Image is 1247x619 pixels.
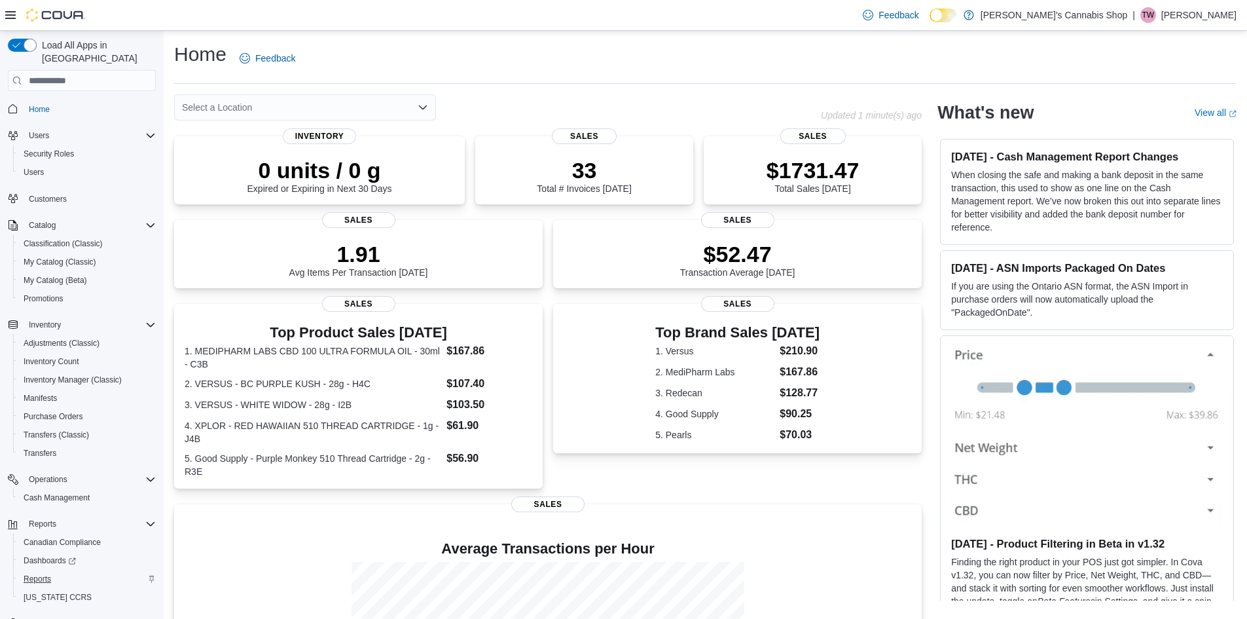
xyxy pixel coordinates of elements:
button: Customers [3,189,161,208]
span: Catalog [24,217,156,233]
span: Customers [24,191,156,207]
button: Users [3,126,161,145]
p: 33 [537,157,631,183]
span: Operations [29,474,67,485]
p: | [1132,7,1135,23]
p: 0 units / 0 g [247,157,392,183]
dt: 1. Versus [655,345,774,358]
button: [US_STATE] CCRS [13,588,161,607]
span: Cash Management [24,493,90,503]
div: Total Sales [DATE] [767,157,859,194]
a: Users [18,164,49,180]
a: [US_STATE] CCRS [18,590,97,605]
button: My Catalog (Beta) [13,271,161,290]
p: [PERSON_NAME] [1161,7,1237,23]
span: Dashboards [18,553,156,569]
button: Operations [3,470,161,489]
button: My Catalog (Classic) [13,253,161,271]
span: Sales [322,296,395,312]
button: Catalog [24,217,61,233]
input: Dark Mode [930,9,957,22]
a: Classification (Classic) [18,236,108,252]
span: Security Roles [18,146,156,162]
h3: [DATE] - ASN Imports Packaged On Dates [951,261,1223,274]
button: Reports [3,515,161,533]
span: Feedback [255,52,295,65]
button: Open list of options [418,102,428,113]
span: Users [24,167,44,178]
a: Adjustments (Classic) [18,335,105,351]
button: Inventory Manager (Classic) [13,371,161,389]
span: Reports [29,519,56,529]
p: $1731.47 [767,157,859,183]
span: Manifests [24,393,57,403]
span: TW [1142,7,1155,23]
span: Promotions [18,291,156,307]
a: Reports [18,571,56,587]
button: Transfers [13,444,161,462]
span: Reports [24,574,51,584]
a: Customers [24,191,72,207]
dt: 5. Pearls [655,428,774,441]
em: Beta Features [1038,596,1095,607]
span: Adjustments (Classic) [24,338,99,348]
span: Purchase Orders [18,409,156,424]
span: [US_STATE] CCRS [24,592,92,603]
button: Reports [13,570,161,588]
span: Sales [511,497,585,512]
span: Manifests [18,390,156,406]
h3: Top Brand Sales [DATE] [655,325,820,341]
dd: $56.90 [446,451,532,466]
dd: $61.90 [446,418,532,434]
dd: $210.90 [780,343,820,359]
a: Manifests [18,390,62,406]
span: Canadian Compliance [18,535,156,550]
dd: $70.03 [780,427,820,443]
span: Sales [780,128,846,144]
button: Reports [24,516,62,532]
button: Transfers (Classic) [13,426,161,444]
h3: Top Product Sales [DATE] [185,325,532,341]
span: My Catalog (Classic) [18,254,156,270]
svg: External link [1229,110,1237,118]
a: Inventory Manager (Classic) [18,372,127,388]
p: [PERSON_NAME]'s Cannabis Shop [981,7,1127,23]
span: Sales [322,212,395,228]
span: Inventory Manager (Classic) [24,375,122,385]
dt: 5. Good Supply - Purple Monkey 510 Thread Cartridge - 2g - R3E [185,452,441,478]
button: Users [13,163,161,181]
a: View allExternal link [1195,107,1237,118]
span: Customers [29,194,67,204]
span: Users [24,128,156,143]
dd: $90.25 [780,406,820,422]
span: Promotions [24,293,63,304]
dd: $167.86 [446,343,532,359]
dt: 1. MEDIPHARM LABS CBD 100 ULTRA FORMULA OIL - 30ml - C3B [185,345,441,371]
span: Transfers [24,448,56,459]
div: Transaction Average [DATE] [680,241,795,278]
span: Users [18,164,156,180]
span: Inventory Manager (Classic) [18,372,156,388]
dt: 3. Redecan [655,386,774,400]
span: Classification (Classic) [18,236,156,252]
a: My Catalog (Beta) [18,272,92,288]
button: Promotions [13,290,161,308]
span: Transfers [18,445,156,461]
div: Expired or Expiring in Next 30 Days [247,157,392,194]
h3: [DATE] - Product Filtering in Beta in v1.32 [951,537,1223,550]
a: Security Roles [18,146,79,162]
span: Catalog [29,220,56,231]
dd: $103.50 [446,397,532,413]
p: $52.47 [680,241,795,267]
span: Inventory [24,317,156,333]
h4: Average Transactions per Hour [185,541,911,557]
button: Catalog [3,216,161,234]
a: Inventory Count [18,354,84,369]
span: Purchase Orders [24,411,83,422]
span: Canadian Compliance [24,537,101,548]
span: Inventory [283,128,356,144]
span: Sales [701,296,774,312]
span: Transfers (Classic) [18,427,156,443]
span: Home [29,104,50,115]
